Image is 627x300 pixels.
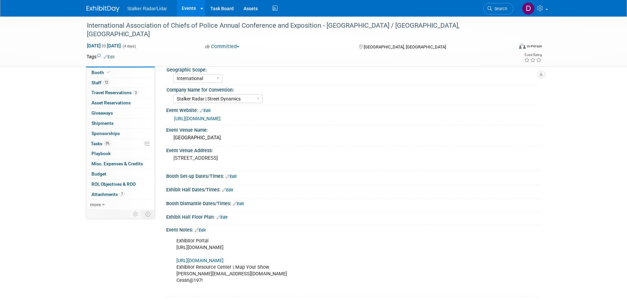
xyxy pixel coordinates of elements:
[203,43,242,50] button: Committed
[85,20,504,40] div: International Association of Chiefs of Police Annual Conference and Exposition - [GEOGRAPHIC_DATA...
[167,65,538,73] div: Geographic Scope:
[91,171,106,177] span: Budget
[226,174,237,179] a: Edit
[91,181,136,187] span: ROI, Objectives & ROO
[91,110,113,116] span: Giveaways
[107,70,110,74] i: Booth reservation complete
[166,146,541,154] div: Event Venue Address:
[174,116,221,121] a: [URL][DOMAIN_NAME]
[222,188,233,192] a: Edit
[141,210,155,218] td: Toggle Event Tabs
[91,100,131,105] span: Asset Reservations
[91,80,110,85] span: Staff
[86,88,155,98] a: Travel Reservations3
[519,43,526,49] img: Format-Inperson.png
[364,44,446,49] span: [GEOGRAPHIC_DATA], [GEOGRAPHIC_DATA]
[166,125,541,133] div: Event Venue Name:
[483,3,513,14] a: Search
[86,78,155,88] a: Staff12
[87,43,121,49] span: [DATE] [DATE]
[522,2,535,15] img: Don Horen
[166,225,541,233] div: Event Notes:
[86,179,155,189] a: ROI, Objectives & ROO
[217,215,227,220] a: Edit
[527,44,542,49] div: In-Person
[87,53,115,60] td: Tags
[167,85,538,93] div: Company Name for Convention:
[86,68,155,78] a: Booth
[130,210,142,218] td: Personalize Event Tab Strip
[86,139,155,149] a: Tasks0%
[166,171,541,180] div: Booth Set-up Dates/Times:
[86,200,155,210] a: more
[86,108,155,118] a: Giveaways
[475,42,542,52] div: Event Format
[101,43,107,48] span: to
[91,70,112,75] span: Booth
[171,133,536,143] div: [GEOGRAPHIC_DATA]
[104,55,115,59] a: Edit
[103,80,110,85] span: 12
[86,169,155,179] a: Budget
[492,6,507,11] span: Search
[91,192,124,197] span: Attachments
[87,6,119,12] img: ExhibitDay
[86,190,155,200] a: Attachments7
[86,129,155,139] a: Sponsorships
[86,149,155,159] a: Playbook
[195,228,206,232] a: Edit
[91,141,111,146] span: Tasks
[91,121,114,126] span: Shipments
[91,131,120,136] span: Sponsorships
[133,90,138,95] span: 3
[90,202,101,207] span: more
[86,98,155,108] a: Asset Reservations
[86,159,155,169] a: Misc. Expenses & Credits
[86,119,155,128] a: Shipments
[200,108,211,113] a: Edit
[104,141,111,146] span: 0%
[166,185,541,193] div: Exhibit Hall Dates/Times:
[91,151,111,156] span: Playbook
[172,234,468,294] div: Exhibitor Portal [URL][DOMAIN_NAME] Exhibitor Resource Center | Map Your Show [PERSON_NAME][EMAIL...
[166,105,541,114] div: Event Website:
[173,155,315,161] pre: [STREET_ADDRESS]
[91,90,138,95] span: Travel Reservations
[166,199,541,207] div: Booth Dismantle Dates/Times:
[91,161,143,166] span: Misc. Expenses & Credits
[122,44,136,48] span: (4 days)
[166,212,541,221] div: Exhibit Hall Floor Plan:
[176,258,223,263] a: [URL][DOMAIN_NAME]
[524,53,542,57] div: Event Rating
[127,6,167,11] span: Stalker Radar/Lidar
[233,202,244,206] a: Edit
[119,192,124,197] span: 7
